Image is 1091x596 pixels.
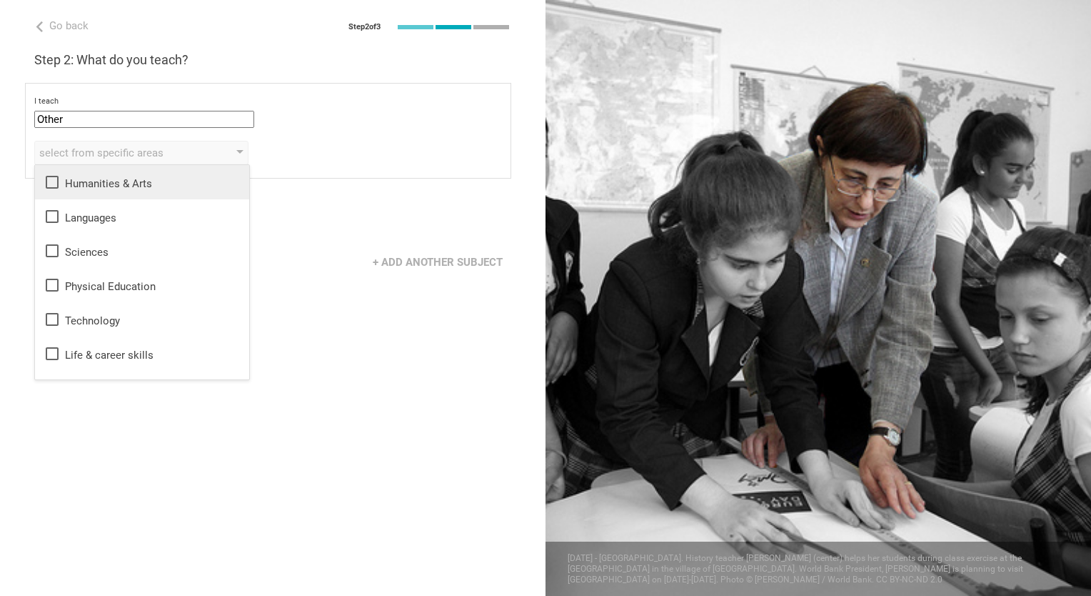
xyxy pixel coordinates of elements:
div: select from specific areas [39,146,203,160]
div: I teach [34,96,502,106]
span: Go back [49,19,89,32]
div: Step 2 of 3 [348,22,381,32]
div: [DATE] - [GEOGRAPHIC_DATA]. History teacher [PERSON_NAME] (center) helps her students during clas... [545,542,1091,596]
div: + Add another subject [364,249,511,276]
h3: Step 2: What do you teach? [34,51,511,69]
input: subject or discipline [34,111,254,128]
